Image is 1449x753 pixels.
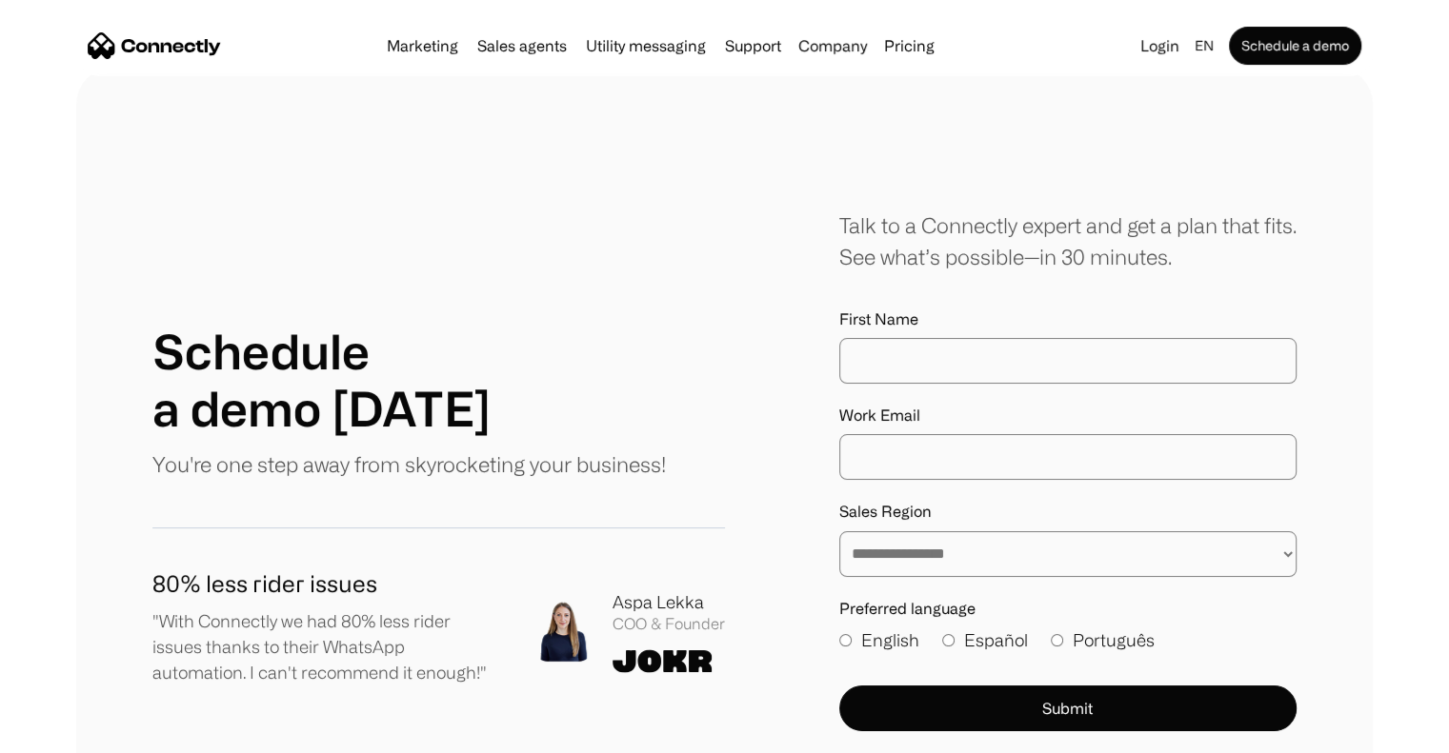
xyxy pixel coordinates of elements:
[839,627,919,653] label: English
[1133,32,1187,59] a: Login
[152,323,491,437] h1: Schedule a demo [DATE]
[88,31,221,60] a: home
[793,32,873,59] div: Company
[839,209,1297,272] div: Talk to a Connectly expert and get a plan that fits. See what’s possible—in 30 minutes.
[839,503,1297,521] label: Sales Region
[839,406,1297,425] label: Work Email
[1195,32,1214,59] div: en
[798,32,867,59] div: Company
[839,310,1297,328] label: First Name
[942,627,1028,653] label: Español
[379,38,466,53] a: Marketing
[876,38,942,53] a: Pricing
[1051,634,1063,646] input: Português
[152,566,495,601] h1: 80% less rider issues
[839,685,1297,731] button: Submit
[38,720,114,746] ul: Language list
[1051,627,1155,653] label: Português
[470,38,574,53] a: Sales agents
[19,718,114,746] aside: Language selected: English
[1229,27,1361,65] a: Schedule a demo
[942,634,955,646] input: Español
[839,634,852,646] input: English
[152,608,495,685] p: "With Connectly we had 80% less rider issues thanks to their WhatsApp automation. I can't recomme...
[1187,32,1225,59] div: en
[717,38,789,53] a: Support
[578,38,714,53] a: Utility messaging
[152,448,666,480] p: You're one step away from skyrocketing your business!
[613,589,725,615] div: Aspa Lekka
[839,600,1297,618] label: Preferred language
[613,615,725,633] div: COO & Founder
